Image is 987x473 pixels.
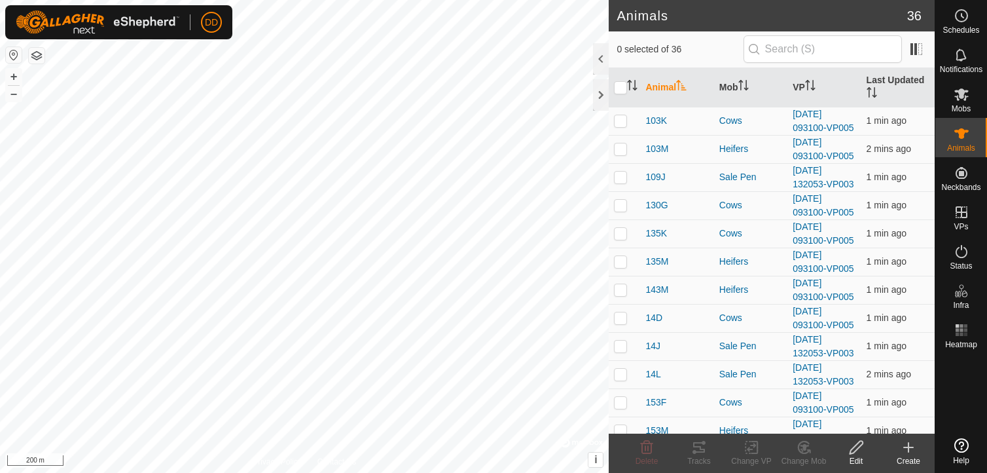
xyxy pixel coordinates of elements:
div: Heifers [719,283,782,297]
a: [DATE] 093100-VP005 [793,390,853,415]
span: 14D [645,311,662,325]
span: 1 Oct 2025, 9:03 pm [867,369,911,379]
div: Create [882,455,935,467]
a: Contact Us [317,456,356,468]
div: Heifers [719,142,782,156]
span: 103M [645,142,668,156]
span: Help [953,457,969,464]
p-sorticon: Activate to sort [867,89,877,100]
span: Mobs [952,105,971,113]
span: Heatmap [945,341,977,349]
span: Delete [636,457,658,466]
span: 1 Oct 2025, 9:03 pm [867,115,906,126]
span: Animals [947,144,975,152]
p-sorticon: Activate to sort [676,82,687,92]
span: 1 Oct 2025, 9:03 pm [867,397,906,407]
span: Neckbands [941,183,980,191]
th: VP [787,68,861,107]
span: 14L [645,368,660,381]
input: Search (S) [744,35,902,63]
span: 1 Oct 2025, 9:03 pm [867,143,911,154]
a: [DATE] 132053-VP003 [793,165,853,189]
div: Sale Pen [719,339,782,353]
span: 143M [645,283,668,297]
div: Tracks [673,455,725,467]
div: Sale Pen [719,368,782,381]
img: Gallagher Logo [16,10,179,34]
th: Mob [714,68,787,107]
div: Change Mob [778,455,830,467]
span: 1 Oct 2025, 9:03 pm [867,312,906,323]
a: Privacy Policy [253,456,302,468]
span: 1 Oct 2025, 9:03 pm [867,284,906,295]
div: Cows [719,114,782,128]
button: Reset Map [6,47,22,63]
h2: Animals [617,8,906,24]
span: 135M [645,255,668,269]
a: [DATE] 093100-VP005 [793,137,853,161]
span: 1 Oct 2025, 9:03 pm [867,341,906,351]
span: 14J [645,339,660,353]
div: Heifers [719,424,782,438]
span: Notifications [940,66,982,73]
span: 1 Oct 2025, 9:03 pm [867,172,906,182]
span: 0 selected of 36 [617,43,743,56]
a: Help [935,433,987,470]
div: Edit [830,455,882,467]
span: 153M [645,424,668,438]
span: Schedules [942,26,979,34]
a: [DATE] 132053-VP003 [793,362,853,387]
button: i [588,453,603,467]
div: Cows [719,311,782,325]
span: VPs [954,223,968,231]
span: 135K [645,227,667,240]
th: Last Updated [861,68,935,107]
span: 109J [645,170,665,184]
span: 36 [907,6,922,26]
span: 1 Oct 2025, 9:03 pm [867,256,906,267]
span: Status [950,262,972,270]
div: Cows [719,227,782,240]
div: Cows [719,199,782,212]
span: 153F [645,396,666,409]
div: Heifers [719,255,782,269]
a: [DATE] 132053-VP003 [793,334,853,358]
span: i [594,454,597,465]
div: Cows [719,396,782,409]
div: Change VP [725,455,778,467]
a: [DATE] 093100-VP005 [793,250,853,274]
span: 1 Oct 2025, 9:03 pm [867,425,906,436]
div: Sale Pen [719,170,782,184]
span: DD [205,16,218,29]
span: 103K [645,114,667,128]
span: 130G [645,199,668,212]
a: [DATE] 093100-VP005 [793,306,853,330]
button: + [6,69,22,85]
span: Infra [953,301,969,309]
span: 1 Oct 2025, 9:03 pm [867,200,906,210]
a: [DATE] 093100-VP005 [793,221,853,246]
a: [DATE] 093100-VP005 [793,109,853,133]
a: [DATE] 093100-VP005 [793,193,853,218]
th: Animal [640,68,713,107]
p-sorticon: Activate to sort [627,82,637,92]
a: [DATE] 093100-VP005 [793,419,853,443]
span: 1 Oct 2025, 9:03 pm [867,228,906,238]
p-sorticon: Activate to sort [738,82,749,92]
p-sorticon: Activate to sort [805,82,816,92]
a: [DATE] 093100-VP005 [793,278,853,302]
button: Map Layers [29,48,45,64]
button: – [6,86,22,102]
